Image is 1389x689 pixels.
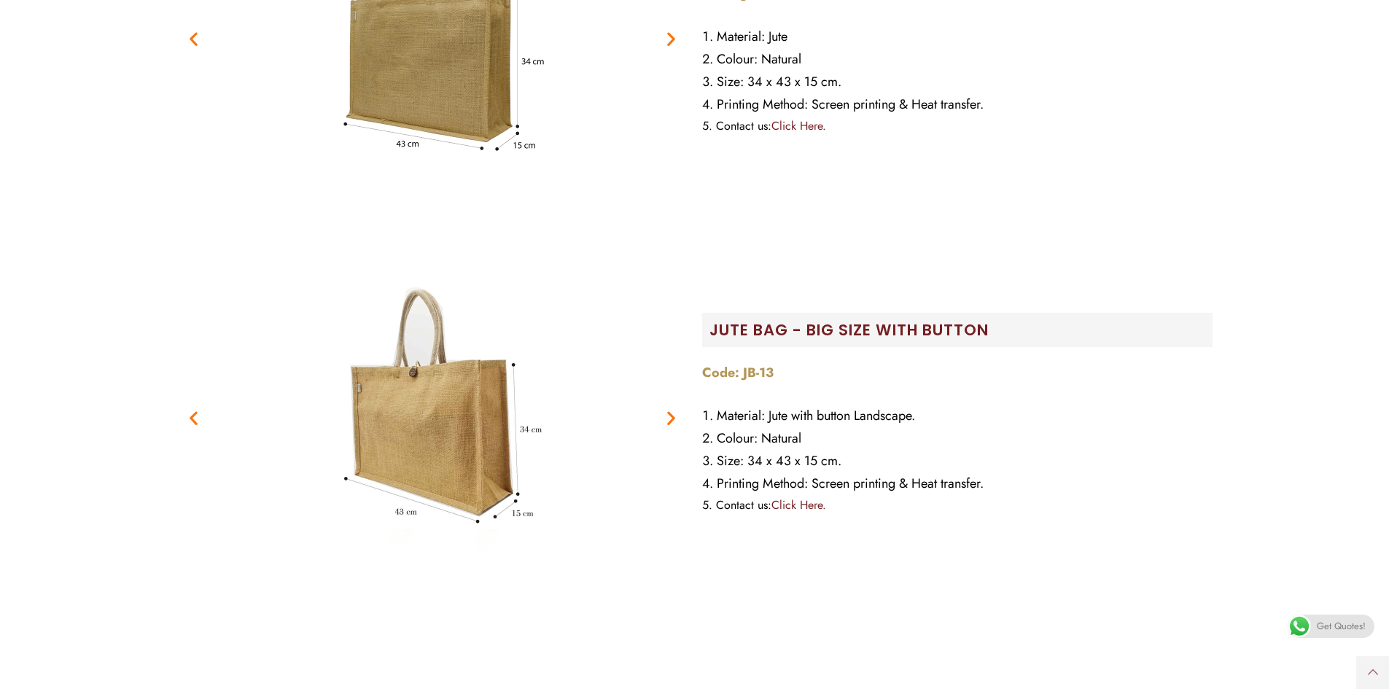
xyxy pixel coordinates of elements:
[1317,615,1366,638] span: Get Quotes!
[717,72,841,91] span: Size: 34 x 43 x 15 cm.
[702,116,1213,136] li: Contact us:
[662,409,680,427] div: Next slide
[717,474,984,493] span: Printing Method: Screen printing & Heat transfer.
[717,406,915,425] span: Material: Jute with button Landscape.
[702,363,774,382] strong: Code: JB-13
[717,451,841,470] span: Size: 34 x 43 x 15 cm.
[771,497,826,513] a: Click Here.
[250,235,615,600] img: jb-13-2
[771,117,826,134] a: Click Here.
[177,235,688,600] div: Image Carousel
[702,495,1213,515] li: Contact us:
[709,320,1213,340] h2: Jute Bag - Big size with button
[184,409,203,427] div: Previous slide
[662,30,680,48] div: Next slide
[717,27,787,46] span: Material: Jute
[717,429,801,448] span: Colour: Natural
[717,50,801,69] span: Colour: Natural
[717,95,984,114] span: Printing Method: Screen printing & Heat transfer.
[184,30,203,48] div: Previous slide
[177,235,688,600] div: 2 / 2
